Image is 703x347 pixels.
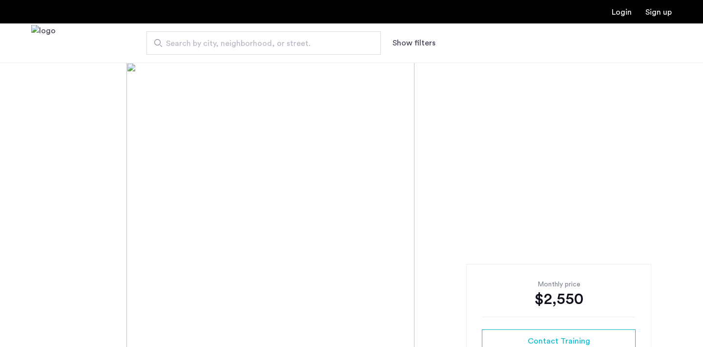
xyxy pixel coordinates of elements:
a: Cazamio Logo [31,25,56,62]
button: Show or hide filters [393,37,435,49]
div: Monthly price [482,280,636,289]
a: Registration [645,8,672,16]
div: $2,550 [482,289,636,309]
input: Apartment Search [146,31,381,55]
span: Search by city, neighborhood, or street. [166,38,353,49]
span: Contact Training [528,335,590,347]
img: logo [31,25,56,62]
a: Login [612,8,632,16]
